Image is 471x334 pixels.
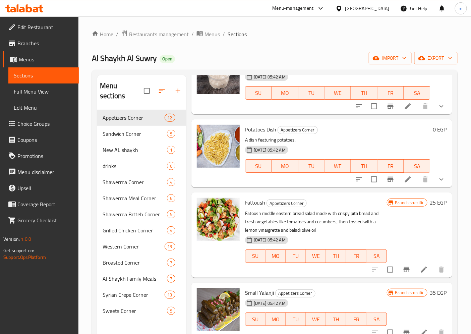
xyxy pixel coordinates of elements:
[17,120,73,128] span: Choice Groups
[228,30,247,38] span: Sections
[14,88,73,96] span: Full Menu View
[327,161,348,171] span: WE
[196,30,220,39] a: Menus
[251,237,288,243] span: [DATE] 05:42 AM
[266,249,286,263] button: MO
[97,174,186,190] div: Shawerma Corner4
[367,99,381,113] span: Select to update
[407,161,428,171] span: SA
[3,19,79,35] a: Edit Restaurant
[165,291,175,299] div: items
[103,291,164,299] span: Syrian Crepe Corner
[286,249,306,263] button: TU
[326,249,346,263] button: TH
[275,88,296,98] span: MO
[245,136,430,144] p: A dish featuring potatoes.
[21,235,31,243] span: 1.0.0
[298,86,325,100] button: TU
[288,251,303,261] span: TU
[351,98,367,114] button: sort-choices
[97,190,186,206] div: Shawerma Meal Corner6
[346,313,366,326] button: FR
[393,200,427,206] span: Branch specific
[8,83,79,100] a: Full Menu View
[268,315,283,324] span: MO
[298,159,325,173] button: TU
[420,54,452,62] span: export
[309,315,323,324] span: WE
[3,132,79,148] a: Coupons
[430,288,447,297] h6: 35 EGP
[165,115,175,121] span: 12
[245,288,274,298] span: Small Yalanji
[414,52,458,64] button: export
[167,259,175,267] div: items
[251,300,288,307] span: [DATE] 05:42 AM
[3,253,46,262] a: Support.OpsPlatform
[103,130,167,138] span: Sandwich Corner
[8,67,79,83] a: Sections
[103,242,164,250] span: Western Corner
[103,146,167,154] span: New AL shaykh
[140,84,154,98] span: Select all sections
[245,198,265,208] span: Fattoush
[288,315,303,324] span: TU
[97,222,186,238] div: Grilled Chicken Corner4
[167,179,175,185] span: 4
[404,86,430,100] button: SA
[167,227,175,234] span: 4
[309,251,323,261] span: WE
[248,251,263,261] span: SU
[97,107,186,322] nav: Menu sections
[103,194,167,202] div: Shawerma Meal Corner
[351,86,377,100] button: TH
[301,88,322,98] span: TU
[329,315,344,324] span: TH
[433,125,447,134] h6: 0 EGP
[17,216,73,224] span: Grocery Checklist
[103,210,167,218] span: Shawerma Fatteh Corner
[3,148,79,164] a: Promotions
[103,162,167,170] div: drinks
[167,308,175,314] span: 5
[404,175,412,183] a: Edit menu item
[97,238,186,255] div: Western Corner13
[351,171,367,187] button: sort-choices
[251,74,288,80] span: [DATE] 05:42 AM
[167,194,175,202] div: items
[275,161,296,171] span: MO
[167,211,175,218] span: 5
[103,259,167,267] div: Broasted Corner
[167,195,175,202] span: 6
[167,275,175,283] div: items
[417,98,433,114] button: delete
[167,276,175,282] span: 7
[97,110,186,126] div: Appetizers Corner12
[165,292,175,298] span: 13
[97,126,186,142] div: Sandwich Corner5
[267,200,306,207] span: Appetizers Corner
[160,56,175,62] span: Open
[380,88,401,98] span: FR
[17,136,73,144] span: Coupons
[103,114,164,122] div: Appetizers Corner
[245,124,276,134] span: Potatoes Dish
[17,152,73,160] span: Promotions
[165,242,175,250] div: items
[374,54,406,62] span: import
[3,212,79,228] a: Grocery Checklist
[354,88,375,98] span: TH
[278,126,317,134] span: Appetizers Corner
[345,5,390,12] div: [GEOGRAPHIC_DATA]
[103,226,167,234] span: Grilled Chicken Corner
[306,313,326,326] button: WE
[417,171,433,187] button: delete
[286,313,306,326] button: TU
[160,55,175,63] div: Open
[3,35,79,51] a: Branches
